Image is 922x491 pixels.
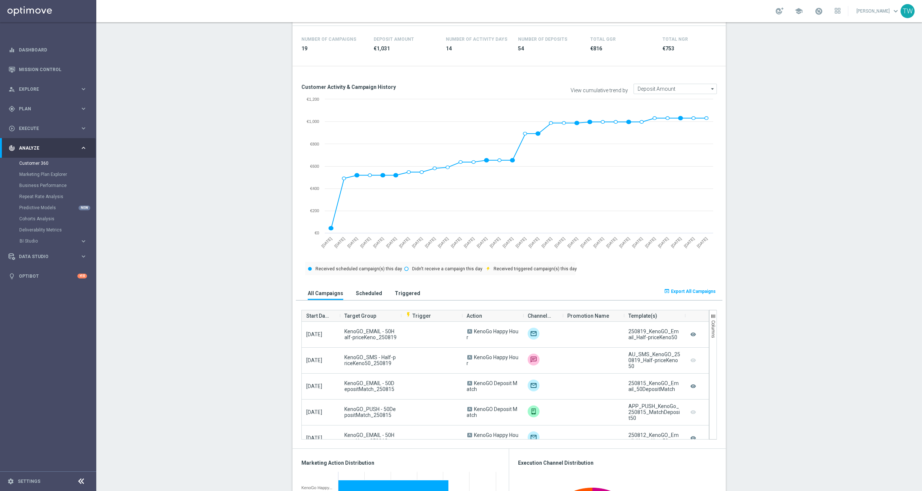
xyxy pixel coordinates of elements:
[19,266,77,286] a: Optibot
[437,236,449,248] text: [DATE]
[19,191,96,202] div: Repeat Rate Analysis
[579,236,592,248] text: [DATE]
[467,354,518,366] span: KenoGo Happy Hour
[590,37,616,42] h4: Total GGR
[19,205,77,211] a: Predictive Models
[628,328,681,340] div: 250819_KenoGO_Email_Half-priceKeno50
[467,407,472,411] span: A
[346,236,358,248] text: [DATE]
[372,236,384,248] text: [DATE]
[683,236,695,248] text: [DATE]
[502,236,514,248] text: [DATE]
[395,290,420,297] h3: Triggered
[310,142,319,146] text: €800
[446,45,509,52] span: 14
[9,253,80,260] div: Data Studio
[9,86,80,93] div: Explore
[528,405,539,417] img: OptiMobile Push
[19,254,80,259] span: Data Studio
[8,273,87,279] button: lightbulb Optibot +10
[644,236,657,248] text: [DATE]
[306,286,345,300] button: All Campaigns
[467,308,482,323] span: Action
[689,433,697,443] i: remove_red_eye
[310,186,319,191] text: €400
[494,266,577,271] text: Received triggered campaign(s) this day
[8,47,87,53] div: equalizer Dashboard
[9,106,15,112] i: gps_fixed
[405,313,431,319] span: Trigger
[315,231,319,235] text: €0
[567,308,609,323] span: Promotion Name
[393,286,422,300] button: Triggered
[80,125,87,132] i: keyboard_arrow_right
[306,435,322,441] span: [DATE]
[19,213,96,224] div: Cohorts Analysis
[19,238,87,244] div: BI Studio keyboard_arrow_right
[307,119,319,124] text: €1,000
[77,274,87,278] div: +10
[18,479,40,484] a: Settings
[618,236,631,248] text: [DATE]
[385,236,397,248] text: [DATE]
[19,169,96,180] div: Marketing Plan Explorer
[567,236,579,248] text: [DATE]
[8,67,87,73] button: Mission Control
[344,308,376,323] span: Target Group
[80,238,87,245] i: keyboard_arrow_right
[19,146,80,150] span: Analyze
[301,485,333,490] div: KenoGo Happy Hour
[8,106,87,112] button: gps_fixed Plan keyboard_arrow_right
[19,216,77,222] a: Cohorts Analysis
[795,7,803,15] span: school
[315,266,402,271] text: Received scheduled campaign(s) this day
[446,37,507,42] h4: Number of Activity Days
[301,37,356,42] h4: Number of Campaigns
[8,145,87,151] button: track_changes Analyze keyboard_arrow_right
[9,145,15,151] i: track_changes
[359,236,371,248] text: [DATE]
[9,273,15,280] i: lightbulb
[405,312,411,318] i: flash_on
[901,4,915,18] div: TW
[9,145,80,151] div: Analyze
[528,431,539,443] img: Optimail
[9,86,15,93] i: person_search
[689,330,697,340] i: remove_red_eye
[80,144,87,151] i: keyboard_arrow_right
[518,37,567,42] h4: Number of Deposits
[306,357,322,363] span: [DATE]
[78,206,90,210] div: NEW
[9,125,80,132] div: Execute
[356,290,382,297] h3: Scheduled
[9,40,87,60] div: Dashboard
[19,158,96,169] div: Customer 360
[20,239,80,243] div: BI Studio
[19,60,87,79] a: Mission Control
[7,478,14,485] i: settings
[19,224,96,236] div: Deliverability Metrics
[528,328,539,340] div: Optimail
[80,253,87,260] i: keyboard_arrow_right
[344,380,397,392] span: KenoGO_EMAIL - 50DepositMatch_250815
[354,286,384,300] button: Scheduled
[321,236,333,248] text: [DATE]
[892,7,900,15] span: keyboard_arrow_down
[467,433,472,437] span: A
[628,432,681,444] div: 250812_KenoGO_Email_HappyHour50
[80,86,87,93] i: keyboard_arrow_right
[19,202,96,213] div: Predictive Models
[333,236,345,248] text: [DATE]
[663,286,717,297] button: open_in_browser Export All Campaigns
[467,406,517,418] span: KenoGO Deposit Match
[467,432,518,444] span: KenoGo Happy Hour
[528,380,539,391] img: Optimail
[489,236,501,248] text: [DATE]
